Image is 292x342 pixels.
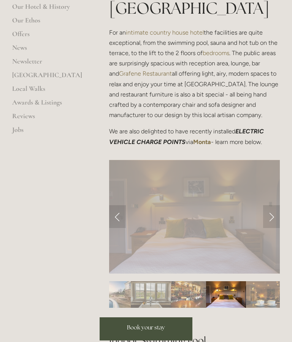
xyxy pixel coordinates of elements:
img: Slide 8 [95,281,130,308]
img: Slide 12 [246,281,286,308]
a: intimate country house hotel [126,29,204,36]
a: Book your stay [100,317,192,340]
a: Monta [193,138,211,146]
a: Our Hotel & History [12,2,85,16]
a: Local Walks [12,84,85,98]
em: ELECTRIC VEHICLE CHARGE POINTS [109,128,265,145]
a: Grafene Restaurant [119,70,172,77]
a: Reviews [12,112,85,125]
a: Awards & Listings [12,98,85,112]
a: Our Ethos [12,16,85,30]
p: For an the facilities are quite exceptional, from the swimming pool, sauna and hot tub on the ter... [109,27,280,120]
a: Offers [12,30,85,43]
img: Slide 11 [206,281,246,308]
img: Slide 10 [171,281,206,308]
img: Slide 9 [131,281,171,308]
a: Next Slide [263,205,280,228]
a: Newsletter [12,57,85,71]
span: Book your stay [127,324,165,331]
a: Jobs [12,125,85,139]
p: We are also delighted to have recently installed via - learn more below. [109,126,280,147]
a: News [12,43,85,57]
a: bedrooms [203,49,229,57]
a: [GEOGRAPHIC_DATA] [12,71,85,84]
a: Previous Slide [109,205,126,228]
